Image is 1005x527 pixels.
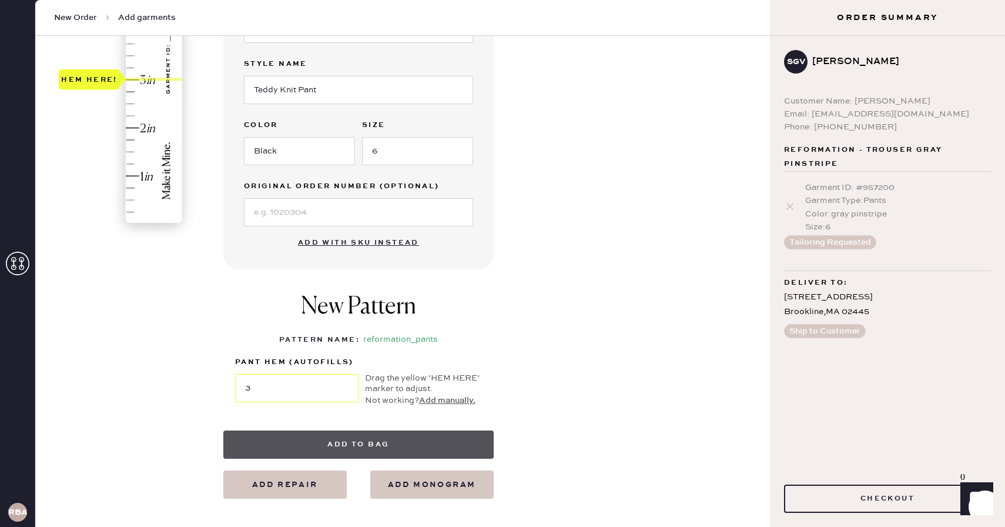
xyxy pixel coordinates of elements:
[805,194,991,207] div: Garment Type : Pants
[770,12,1005,24] h3: Order Summary
[362,137,473,165] input: e.g. 30R
[949,474,1000,525] iframe: Front Chat
[8,508,27,516] h3: RBA
[784,290,991,319] div: [STREET_ADDRESS] Brookline , MA 02445
[805,208,991,221] div: Color : gray pinstripe
[301,293,416,333] h1: New Pattern
[223,471,347,499] button: Add repair
[244,57,473,71] label: Style name
[365,394,482,407] div: Not working?
[223,431,494,459] button: Add to bag
[365,373,482,394] div: Drag the yellow ‘HEM HERE’ marker to adjust.
[784,143,991,171] span: Reformation - Trouser gray pinstripe
[419,394,475,407] button: Add manually.
[291,231,426,255] button: Add with SKU instead
[784,235,876,249] button: Tailoring Requested
[805,181,991,194] div: Garment ID : # 957200
[784,485,991,513] button: Checkout
[784,121,991,134] div: Phone: [PHONE_NUMBER]
[244,76,473,104] input: e.g. Daisy 2 Pocket
[244,179,473,194] label: Original Order Number (Optional)
[363,333,438,347] div: reformation_pants
[54,12,97,24] span: New Order
[244,118,355,132] label: Color
[235,355,359,369] label: pant hem (autofills)
[784,108,991,121] div: Email: [EMAIL_ADDRESS][DOMAIN_NAME]
[370,471,494,499] button: add monogram
[61,72,118,86] div: Hem here!
[784,95,991,108] div: Customer Name: [PERSON_NAME]
[362,118,473,132] label: Size
[805,221,991,234] div: Size : 6
[244,198,473,226] input: e.g. 1020304
[279,333,360,347] div: Pattern Name :
[784,324,866,338] button: Ship to Customer
[784,276,847,290] span: Deliver to:
[235,374,359,402] input: Move the yellow marker!
[787,58,805,66] h3: SGV
[118,12,176,24] span: Add garments
[244,137,355,165] input: e.g. Navy
[812,55,981,69] div: [PERSON_NAME]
